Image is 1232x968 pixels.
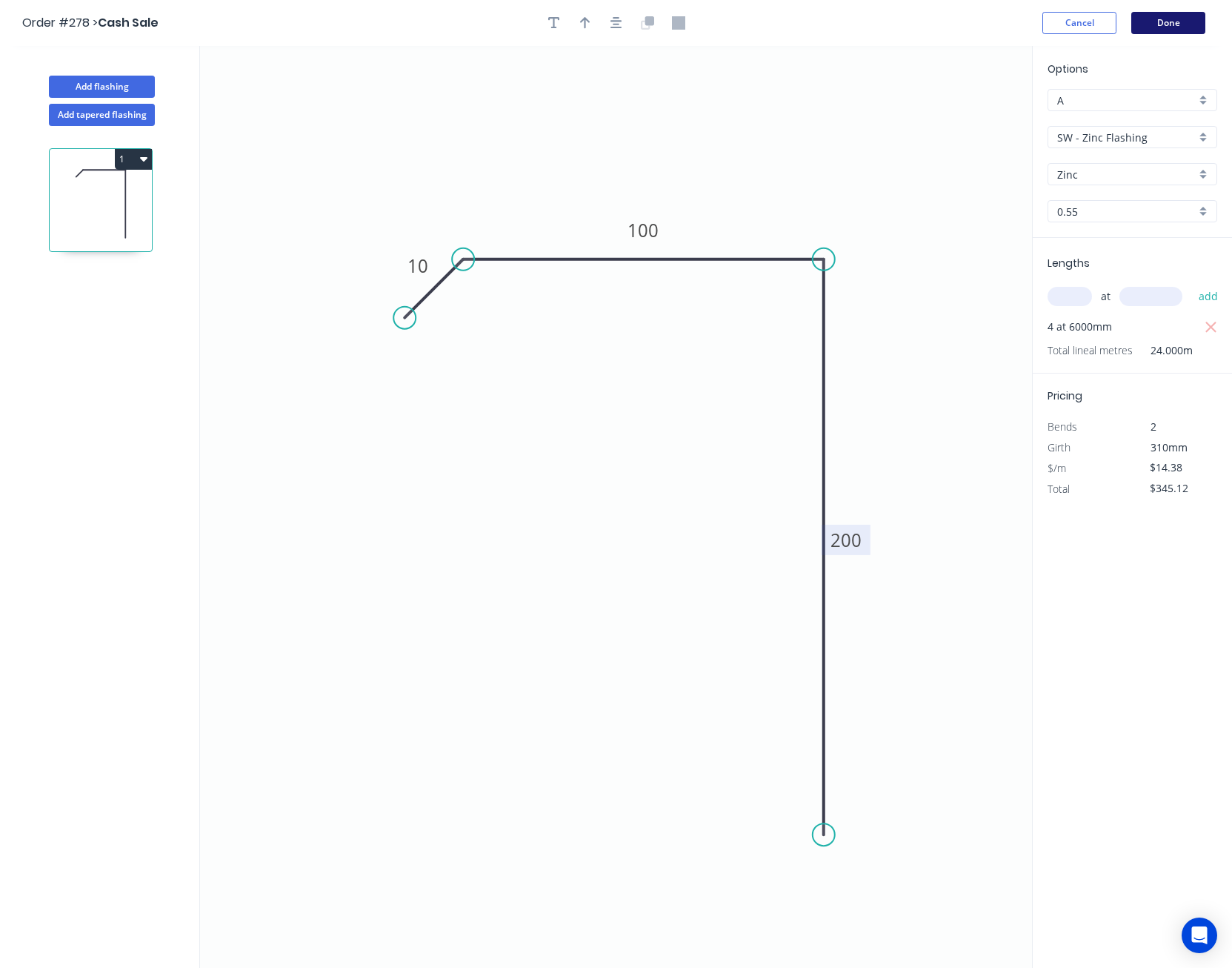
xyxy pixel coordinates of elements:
[49,76,155,98] button: Add flashing
[1048,256,1090,271] span: Lengths
[98,14,159,31] span: Cash Sale
[22,14,98,31] span: Order #278 >
[1057,204,1196,219] input: Thickness
[1151,440,1188,454] span: 310mm
[1048,340,1133,361] span: Total lineal metres
[49,104,155,126] button: Add tapered flashing
[1131,12,1205,34] button: Done
[115,149,152,170] button: 1
[1191,284,1226,309] button: add
[1048,316,1112,337] span: 4 at 6000mm
[408,253,429,278] tspan: 10
[1057,130,1196,145] input: Material
[1048,482,1070,496] span: Total
[1057,167,1196,182] input: Colour
[1048,62,1088,76] span: Options
[1048,420,1077,434] span: Bends
[1182,918,1217,953] div: Open Intercom Messenger
[1057,93,1196,108] input: Price level
[1151,420,1156,434] span: 2
[1042,12,1116,34] button: Cancel
[627,218,659,242] tspan: 100
[830,528,862,552] tspan: 200
[1133,340,1193,361] span: 24.000m
[1048,461,1066,475] span: $/m
[200,46,1032,968] svg: 0
[1048,388,1082,403] span: Pricing
[1048,440,1070,454] span: Girth
[1101,286,1111,307] span: at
